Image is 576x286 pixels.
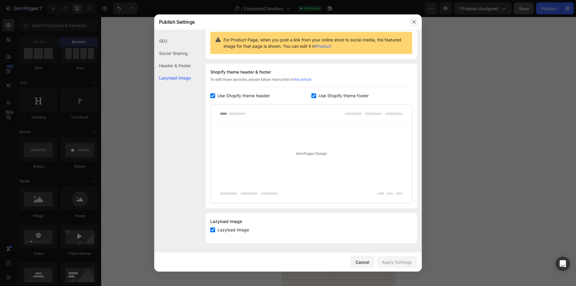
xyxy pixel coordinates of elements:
div: SEO [154,35,191,47]
div: Social Sharing [154,47,191,59]
div: Lazyload Image [154,72,191,84]
div: Shopify theme header & footer [210,68,412,76]
button: Apply Settings [377,256,417,268]
button: Dot [41,215,44,218]
div: Lazyload Image [210,218,412,225]
button: Dot [36,215,39,218]
button: Dot [31,215,34,218]
button: Dot [63,215,66,218]
div: Open Intercom Messenger [556,257,570,271]
span: Lazyload Image [217,226,249,233]
a: this article [294,77,311,82]
div: GemPages Design [211,124,412,184]
button: Cancel [350,256,374,268]
div: Publish Settings [154,14,406,30]
button: Dot [74,215,77,218]
button: Dot [52,215,55,218]
a: Product [316,44,331,49]
button: Dot [79,215,82,218]
div: To edit those sections, please follow instruction in [210,77,412,87]
span: Use Shopify theme footer [319,92,369,99]
button: Dot [47,215,50,218]
div: Drop element here [44,251,76,256]
button: Carousel Next Arrow [98,147,105,155]
div: Header & Footer [154,59,191,72]
span: For Product Page, when you post a link from your online store to social media, the featured image... [223,37,407,49]
div: Cancel [355,259,369,265]
div: Apply Settings [382,259,412,265]
button: Dot [68,215,71,218]
p: 2,500+ Lo recomiendan! [30,230,69,235]
span: Use Shopify theme header [217,92,270,99]
h1: CONJUNTO DEPORTIVO CABALLERO [6,238,106,256]
button: Dot [58,215,61,218]
span: iPhone 13 Mini ( 375 px) [30,3,70,9]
